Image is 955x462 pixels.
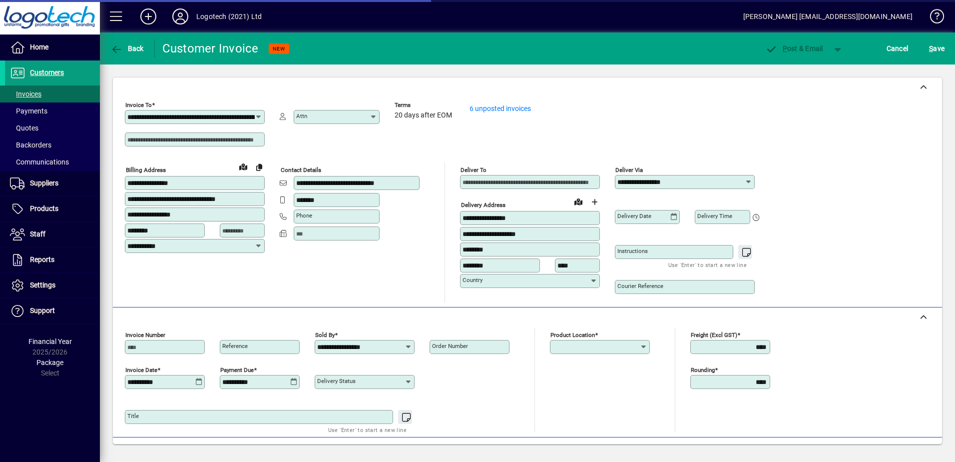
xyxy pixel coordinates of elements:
span: Package [36,358,63,366]
mat-label: Reference [222,342,248,349]
span: Products [30,204,58,212]
button: Save [927,39,947,57]
button: Choose address [586,194,602,210]
span: NEW [273,45,285,52]
span: Settings [30,281,55,289]
span: S [929,44,933,52]
span: ave [929,40,945,56]
span: Customers [30,68,64,76]
a: Suppliers [5,171,100,196]
a: 6 unposted invoices [470,104,531,112]
mat-label: Deliver To [461,166,486,173]
mat-label: Attn [296,112,307,119]
span: Home [30,43,48,51]
mat-label: Order number [432,342,468,349]
button: Cancel [884,39,911,57]
mat-label: Invoice To [125,101,152,108]
span: Terms [395,102,455,108]
a: Payments [5,102,100,119]
a: Products [5,196,100,221]
span: Payments [10,107,47,115]
span: ost & Email [765,44,823,52]
a: Staff [5,222,100,247]
span: Quotes [10,124,38,132]
a: Support [5,298,100,323]
div: Customer Invoice [162,40,259,56]
mat-label: Invoice date [125,366,157,373]
span: Cancel [887,40,909,56]
a: Invoices [5,85,100,102]
span: Product History [599,443,650,459]
button: Copy to Delivery address [251,159,267,175]
span: Support [30,306,55,314]
a: Home [5,35,100,60]
span: P [783,44,787,52]
a: Settings [5,273,100,298]
button: Post & Email [760,39,828,57]
a: View on map [235,158,251,174]
a: Communications [5,153,100,170]
mat-label: Delivery date [617,212,651,219]
mat-label: Delivery status [317,377,356,384]
mat-label: Delivery time [697,212,732,219]
span: Back [110,44,144,52]
span: Backorders [10,141,51,149]
mat-label: Country [463,276,482,283]
mat-label: Sold by [315,331,335,338]
button: Back [108,39,146,57]
button: Product [869,442,920,460]
button: Add [132,7,164,25]
mat-label: Phone [296,212,312,219]
span: Financial Year [28,337,72,345]
mat-label: Product location [550,331,595,338]
mat-label: Instructions [617,247,648,254]
mat-label: Courier Reference [617,282,663,289]
mat-label: Deliver via [615,166,643,173]
span: Communications [10,158,69,166]
a: Quotes [5,119,100,136]
mat-label: Freight (excl GST) [691,331,737,338]
a: View on map [570,193,586,209]
a: Knowledge Base [923,2,943,34]
mat-label: Payment due [220,366,254,373]
span: Reports [30,255,54,263]
span: Suppliers [30,179,58,187]
button: Product History [595,442,654,460]
span: Staff [30,230,45,238]
mat-label: Rounding [691,366,715,373]
span: Product [874,443,915,459]
mat-label: Invoice number [125,331,165,338]
app-page-header-button: Back [100,39,155,57]
mat-hint: Use 'Enter' to start a new line [328,424,407,435]
span: 20 days after EOM [395,111,452,119]
div: Logotech (2021) Ltd [196,8,262,24]
mat-label: Title [127,412,139,419]
a: Reports [5,247,100,272]
mat-hint: Use 'Enter' to start a new line [668,259,747,270]
button: Profile [164,7,196,25]
span: Invoices [10,90,41,98]
div: [PERSON_NAME] [EMAIL_ADDRESS][DOMAIN_NAME] [743,8,913,24]
a: Backorders [5,136,100,153]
